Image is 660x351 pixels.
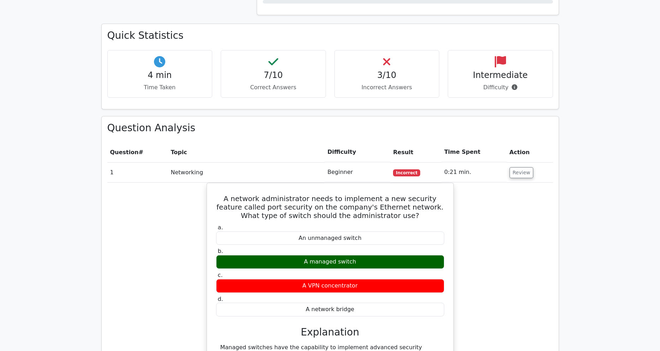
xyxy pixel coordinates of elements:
[107,122,553,134] h3: Question Analysis
[454,83,547,92] p: Difficulty
[218,272,223,278] span: c.
[441,162,507,182] td: 0:21 min.
[216,279,444,293] div: A VPN concentrator
[216,231,444,245] div: An unmanaged switch
[325,162,390,182] td: Beginner
[220,326,440,338] h3: Explanation
[227,70,320,80] h4: 7/10
[107,30,553,42] h3: Quick Statistics
[168,162,325,182] td: Networking
[390,142,441,162] th: Result
[510,167,534,178] button: Review
[218,224,223,231] span: a.
[340,83,434,92] p: Incorrect Answers
[168,142,325,162] th: Topic
[325,142,390,162] th: Difficulty
[340,70,434,80] h4: 3/10
[507,142,553,162] th: Action
[218,248,223,254] span: b.
[216,303,444,316] div: A network bridge
[393,169,420,176] span: Incorrect
[216,255,444,269] div: A managed switch
[107,142,168,162] th: #
[107,162,168,182] td: 1
[113,83,207,92] p: Time Taken
[215,194,445,220] h5: A network administrator needs to implement a new security feature called port security on the com...
[218,296,223,302] span: d.
[454,70,547,80] h4: Intermediate
[441,142,507,162] th: Time Spent
[110,149,139,156] span: Question
[113,70,207,80] h4: 4 min
[227,83,320,92] p: Correct Answers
